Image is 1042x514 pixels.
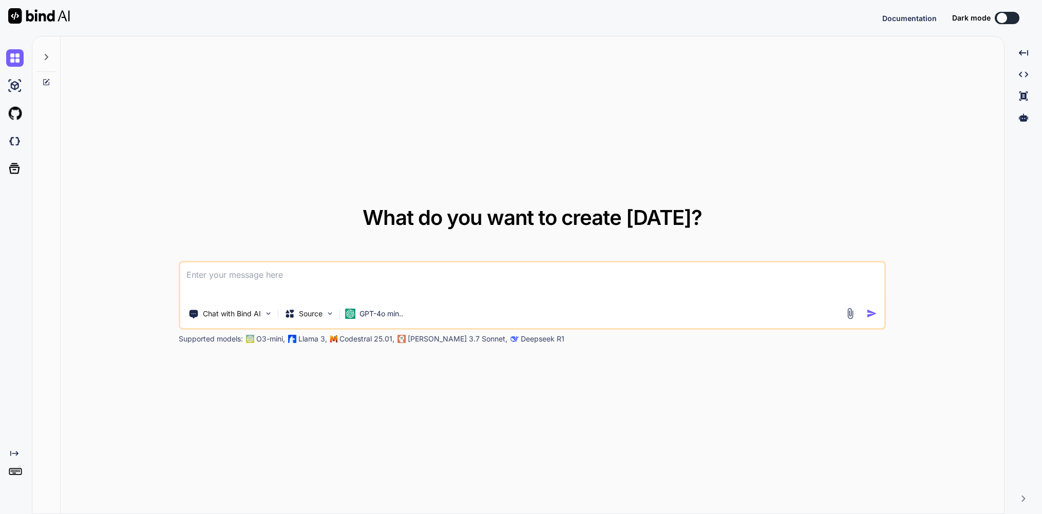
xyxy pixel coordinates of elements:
img: darkCloudIdeIcon [6,132,24,150]
img: Pick Tools [264,309,273,318]
img: ai-studio [6,77,24,94]
img: githubLight [6,105,24,122]
img: Llama2 [288,335,296,343]
p: O3-mini, [256,334,285,344]
p: Deepseek R1 [521,334,564,344]
p: Llama 3, [298,334,327,344]
span: Dark mode [952,13,991,23]
p: Chat with Bind AI [203,309,261,319]
img: attachment [845,308,857,319]
img: Mistral-AI [330,335,337,342]
img: chat [6,49,24,67]
img: GPT-4 [246,335,254,343]
p: Source [299,309,323,319]
img: claude [397,335,406,343]
img: Pick Models [326,309,334,318]
img: claude [510,335,519,343]
img: Bind AI [8,8,70,24]
span: Documentation [882,14,937,23]
button: Documentation [882,13,937,24]
img: icon [867,308,878,319]
img: GPT-4o mini [345,309,355,319]
p: GPT-4o min.. [359,309,403,319]
p: Codestral 25.01, [339,334,394,344]
p: Supported models: [179,334,243,344]
p: [PERSON_NAME] 3.7 Sonnet, [408,334,507,344]
span: What do you want to create [DATE]? [363,205,702,230]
